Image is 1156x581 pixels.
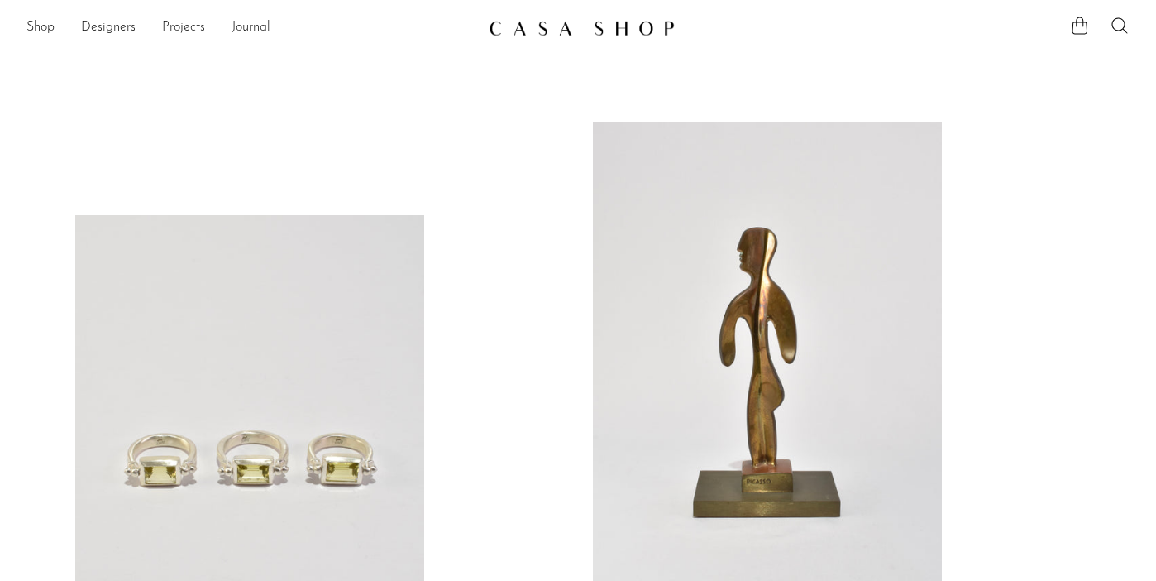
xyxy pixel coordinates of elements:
a: Projects [162,17,205,39]
a: Shop [26,17,55,39]
nav: Desktop navigation [26,14,475,42]
ul: NEW HEADER MENU [26,14,475,42]
a: Designers [81,17,136,39]
a: Journal [232,17,270,39]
